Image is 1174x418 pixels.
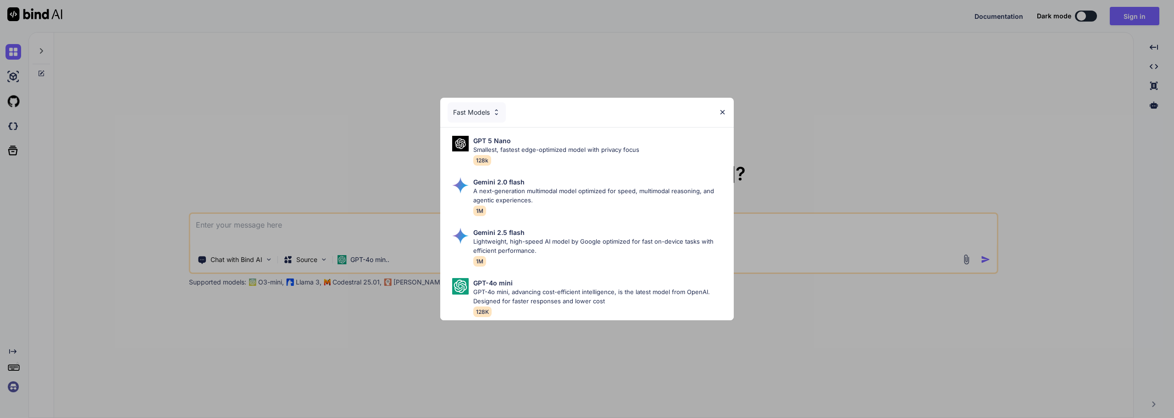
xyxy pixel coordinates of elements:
p: A next-generation multimodal model optimized for speed, multimodal reasoning, and agentic experie... [473,187,726,205]
p: Gemini 2.5 flash [473,228,525,237]
span: 1M [473,206,486,216]
span: 128K [473,307,492,317]
p: Gemini 2.0 flash [473,177,525,187]
img: close [719,108,726,116]
span: 1M [473,256,486,267]
img: Pick Models [452,136,469,152]
div: Fast Models [448,102,506,123]
img: Pick Models [493,108,500,116]
img: Pick Models [452,228,469,244]
p: Lightweight, high-speed AI model by Google optimized for fast on-device tasks with efficient perf... [473,237,726,255]
img: Pick Models [452,278,469,295]
span: 128k [473,155,491,166]
p: GPT-4o mini [473,278,513,288]
p: Smallest, fastest edge-optimized model with privacy focus [473,145,639,155]
p: GPT-4o mini, advancing cost-efficient intelligence, is the latest model from OpenAI. Designed for... [473,288,726,306]
img: Pick Models [452,177,469,194]
p: GPT 5 Nano [473,136,511,145]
